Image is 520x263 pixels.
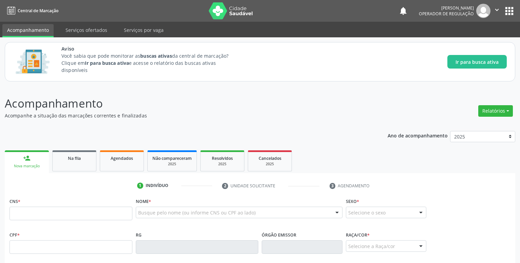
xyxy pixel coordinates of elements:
a: Serviços ofertados [61,24,112,36]
span: Operador de regulação [419,11,474,17]
div: 2025 [152,162,192,167]
div: [PERSON_NAME] [419,5,474,11]
label: Órgão emissor [262,230,296,240]
label: CPF [10,230,20,240]
p: Acompanhamento [5,95,362,112]
a: Acompanhamento [2,24,54,37]
button:  [490,4,503,18]
div: 2025 [253,162,287,167]
span: Selecione o sexo [348,209,386,216]
p: Acompanhe a situação das marcações correntes e finalizadas [5,112,362,119]
button: Relatórios [478,105,513,117]
div: Nova marcação [10,164,44,169]
strong: buscas ativas [140,53,172,59]
span: Resolvidos [212,155,233,161]
p: Ano de acompanhamento [388,131,448,139]
span: Na fila [68,155,81,161]
div: Indivíduo [146,183,168,189]
span: Central de Marcação [18,8,58,14]
div: person_add [23,154,31,162]
a: Serviços por vaga [119,24,168,36]
img: Imagem de CalloutCard [13,46,52,77]
span: Aviso [61,45,241,52]
span: Agendados [111,155,133,161]
span: Não compareceram [152,155,192,161]
a: Central de Marcação [5,5,58,16]
label: Sexo [346,196,359,207]
span: Selecione a Raça/cor [348,243,395,250]
span: Cancelados [259,155,281,161]
span: Busque pelo nome (ou informe CNS ou CPF ao lado) [138,209,256,216]
strong: Ir para busca ativa [85,60,129,66]
label: Nome [136,196,151,207]
button: Ir para busca ativa [447,55,507,69]
div: 2025 [205,162,239,167]
label: RG [136,230,142,240]
label: Raça/cor [346,230,370,240]
label: CNS [10,196,20,207]
span: Ir para busca ativa [456,58,499,65]
p: Você sabia que pode monitorar as da central de marcação? Clique em e acesse o relatório das busca... [61,52,241,74]
div: 1 [137,183,143,189]
i:  [493,6,501,14]
img: img [476,4,490,18]
button: notifications [398,6,408,16]
button: apps [503,5,515,17]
